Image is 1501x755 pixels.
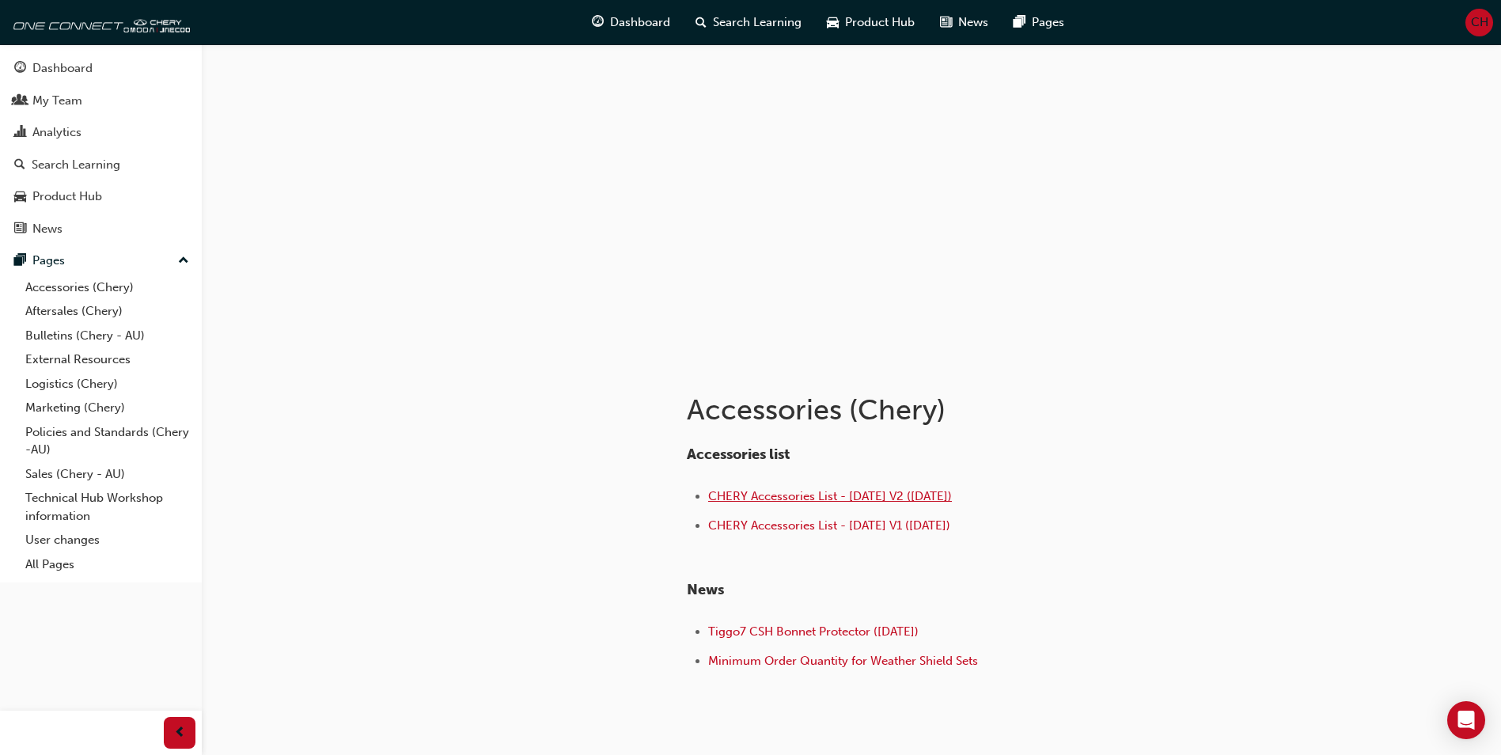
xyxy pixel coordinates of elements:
[6,214,195,244] a: News
[174,723,186,743] span: prev-icon
[14,126,26,140] span: chart-icon
[19,552,195,577] a: All Pages
[32,92,82,110] div: My Team
[696,13,707,32] span: search-icon
[845,13,915,32] span: Product Hub
[14,254,26,268] span: pages-icon
[687,393,1206,427] h1: Accessories (Chery)
[1014,13,1025,32] span: pages-icon
[19,420,195,462] a: Policies and Standards (Chery -AU)
[14,190,26,204] span: car-icon
[6,182,195,211] a: Product Hub
[6,150,195,180] a: Search Learning
[610,13,670,32] span: Dashboard
[708,624,919,639] a: Tiggo7 CSH Bonnet Protector ([DATE])
[827,13,839,32] span: car-icon
[713,13,802,32] span: Search Learning
[19,347,195,372] a: External Resources
[32,123,81,142] div: Analytics
[1001,6,1077,39] a: pages-iconPages
[19,324,195,348] a: Bulletins (Chery - AU)
[1465,9,1493,36] button: CH
[708,654,978,668] a: Minimum Order Quantity for Weather Shield Sets
[32,188,102,206] div: Product Hub
[14,158,25,173] span: search-icon
[19,462,195,487] a: Sales (Chery - AU)
[6,118,195,147] a: Analytics
[19,528,195,552] a: User changes
[6,86,195,116] a: My Team
[14,94,26,108] span: people-icon
[32,59,93,78] div: Dashboard
[19,299,195,324] a: Aftersales (Chery)
[6,246,195,275] button: Pages
[6,51,195,246] button: DashboardMy TeamAnalyticsSearch LearningProduct HubNews
[14,62,26,76] span: guage-icon
[32,220,63,238] div: News
[940,13,952,32] span: news-icon
[19,372,195,396] a: Logistics (Chery)
[708,518,950,533] a: CHERY Accessories List - [DATE] V1 ([DATE])
[683,6,814,39] a: search-iconSearch Learning
[687,446,790,463] span: Accessories list
[6,54,195,83] a: Dashboard
[1032,13,1064,32] span: Pages
[19,275,195,300] a: Accessories (Chery)
[19,486,195,528] a: Technical Hub Workshop information
[14,222,26,237] span: news-icon
[1447,701,1485,739] div: Open Intercom Messenger
[708,489,952,503] a: CHERY Accessories List - [DATE] V2 ([DATE])
[32,156,120,174] div: Search Learning
[579,6,683,39] a: guage-iconDashboard
[927,6,1001,39] a: news-iconNews
[958,13,988,32] span: News
[32,252,65,270] div: Pages
[8,6,190,38] img: oneconnect
[19,396,195,420] a: Marketing (Chery)
[1471,13,1488,32] span: CH
[178,251,189,271] span: up-icon
[592,13,604,32] span: guage-icon
[814,6,927,39] a: car-iconProduct Hub
[687,581,724,598] span: News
